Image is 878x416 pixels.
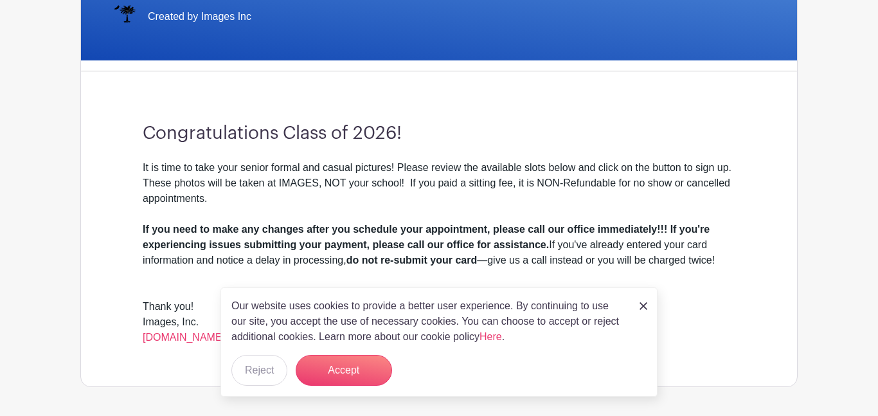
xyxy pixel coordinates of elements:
button: Accept [296,355,392,386]
strong: do not re-submit your card [346,255,478,266]
div: It is time to take your senior formal and casual pictures! Please review the available slots belo... [143,160,735,206]
p: Our website uses cookies to provide a better user experience. By continuing to use our site, you ... [231,298,626,345]
button: Reject [231,355,287,386]
img: close_button-5f87c8562297e5c2d7936805f587ecaba9071eb48480494691a3f1689db116b3.svg [640,302,647,310]
div: If you've already entered your card information and notice a delay in processing, —give us a call... [143,222,735,268]
div: Thank you! [143,299,735,314]
a: Here [479,331,502,342]
a: [DOMAIN_NAME] [143,332,225,343]
img: IMAGES%20logo%20transparenT%20PNG%20s.png [112,4,138,30]
div: Images, Inc. [143,314,735,345]
h3: Congratulations Class of 2026! [143,123,735,145]
strong: If you need to make any changes after you schedule your appointment, please call our office immed... [143,224,710,250]
span: Created by Images Inc [148,9,251,24]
